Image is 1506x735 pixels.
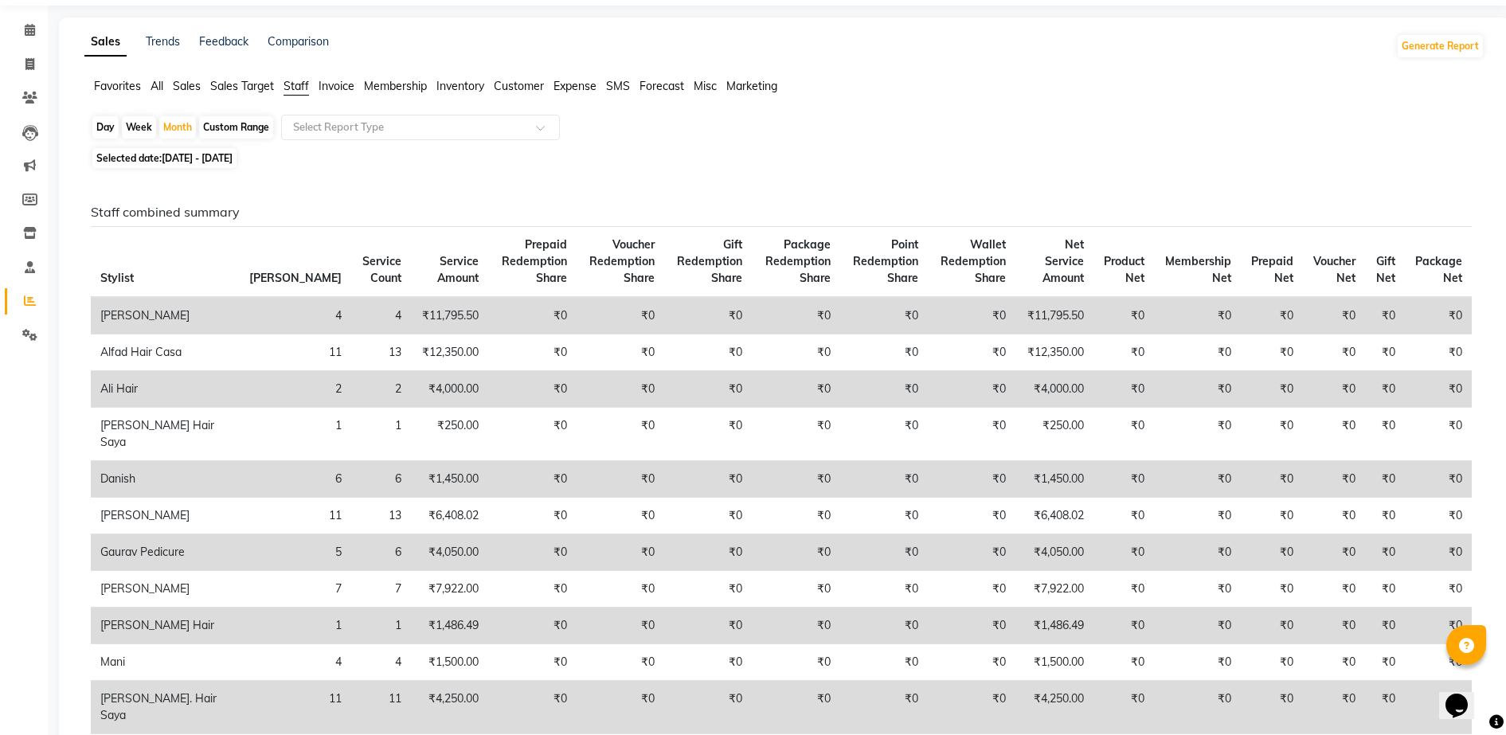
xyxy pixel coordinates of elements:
[488,371,577,408] td: ₹0
[554,79,597,93] span: Expense
[1365,408,1404,461] td: ₹0
[84,28,127,57] a: Sales
[351,297,411,334] td: 4
[362,254,401,285] span: Service Count
[752,681,840,734] td: ₹0
[1154,681,1240,734] td: ₹0
[664,297,751,334] td: ₹0
[1365,571,1404,608] td: ₹0
[494,79,544,93] span: Customer
[840,534,928,571] td: ₹0
[1303,571,1365,608] td: ₹0
[240,498,351,534] td: 11
[840,408,928,461] td: ₹0
[664,408,751,461] td: ₹0
[351,371,411,408] td: 2
[1015,681,1093,734] td: ₹4,250.00
[351,681,411,734] td: 11
[91,371,240,408] td: Ali Hair
[1405,644,1472,681] td: ₹0
[411,681,488,734] td: ₹4,250.00
[577,534,665,571] td: ₹0
[1015,371,1093,408] td: ₹4,000.00
[1365,297,1404,334] td: ₹0
[94,79,141,93] span: Favorites
[1154,334,1240,371] td: ₹0
[577,681,665,734] td: ₹0
[928,608,1015,644] td: ₹0
[1303,534,1365,571] td: ₹0
[1303,371,1365,408] td: ₹0
[1303,334,1365,371] td: ₹0
[752,461,840,498] td: ₹0
[488,408,577,461] td: ₹0
[249,271,342,285] span: [PERSON_NAME]
[1015,297,1093,334] td: ₹11,795.50
[928,461,1015,498] td: ₹0
[840,571,928,608] td: ₹0
[765,237,831,285] span: Package Redemption Share
[752,334,840,371] td: ₹0
[122,116,156,139] div: Week
[928,408,1015,461] td: ₹0
[488,461,577,498] td: ₹0
[351,408,411,461] td: 1
[928,498,1015,534] td: ₹0
[1241,461,1303,498] td: ₹0
[1405,408,1472,461] td: ₹0
[752,534,840,571] td: ₹0
[1154,644,1240,681] td: ₹0
[240,571,351,608] td: 7
[941,237,1006,285] span: Wallet Redemption Share
[91,408,240,461] td: [PERSON_NAME] Hair Saya
[664,498,751,534] td: ₹0
[1241,297,1303,334] td: ₹0
[351,644,411,681] td: 4
[694,79,717,93] span: Misc
[752,297,840,334] td: ₹0
[1405,498,1472,534] td: ₹0
[488,571,577,608] td: ₹0
[351,334,411,371] td: 13
[1405,371,1472,408] td: ₹0
[1015,644,1093,681] td: ₹1,500.00
[1154,408,1240,461] td: ₹0
[199,116,273,139] div: Custom Range
[1365,461,1404,498] td: ₹0
[159,116,196,139] div: Month
[1405,681,1472,734] td: ₹0
[577,334,665,371] td: ₹0
[1241,334,1303,371] td: ₹0
[240,608,351,644] td: 1
[1093,334,1154,371] td: ₹0
[1241,534,1303,571] td: ₹0
[1365,681,1404,734] td: ₹0
[1376,254,1395,285] span: Gift Net
[1015,608,1093,644] td: ₹1,486.49
[1154,571,1240,608] td: ₹0
[162,152,233,164] span: [DATE] - [DATE]
[577,461,665,498] td: ₹0
[1365,644,1404,681] td: ₹0
[488,297,577,334] td: ₹0
[1439,671,1490,719] iframe: chat widget
[577,371,665,408] td: ₹0
[1241,681,1303,734] td: ₹0
[91,608,240,644] td: [PERSON_NAME] Hair
[284,79,309,93] span: Staff
[502,237,567,285] span: Prepaid Redemption Share
[240,408,351,461] td: 1
[1365,498,1404,534] td: ₹0
[1093,408,1154,461] td: ₹0
[240,644,351,681] td: 4
[240,461,351,498] td: 6
[1093,681,1154,734] td: ₹0
[752,498,840,534] td: ₹0
[411,408,488,461] td: ₹250.00
[351,571,411,608] td: 7
[1365,534,1404,571] td: ₹0
[437,254,479,285] span: Service Amount
[840,681,928,734] td: ₹0
[411,608,488,644] td: ₹1,486.49
[1093,297,1154,334] td: ₹0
